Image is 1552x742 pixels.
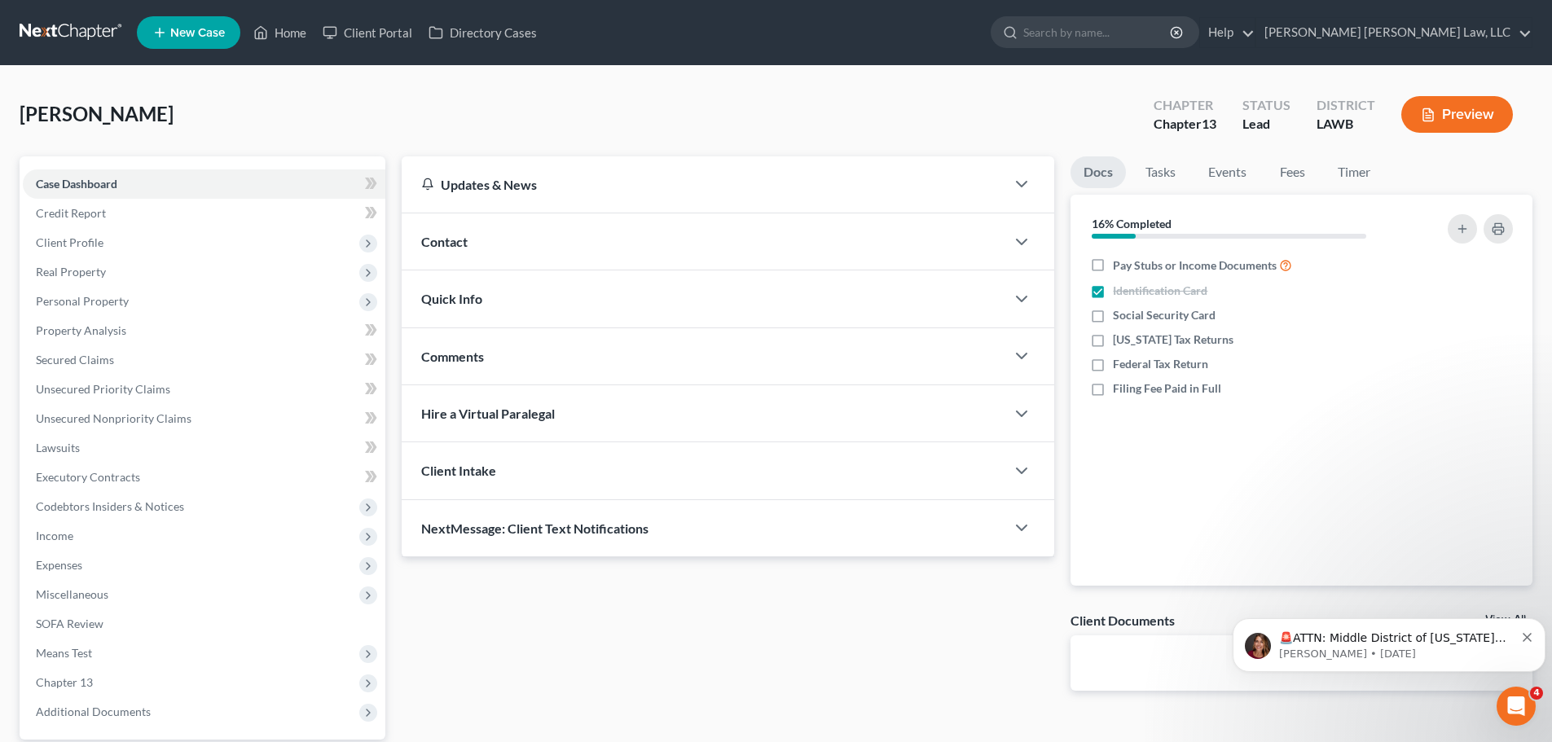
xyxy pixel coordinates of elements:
[36,558,82,572] span: Expenses
[421,176,986,193] div: Updates & News
[421,406,555,421] span: Hire a Virtual Paralegal
[1530,687,1543,700] span: 4
[1325,156,1383,188] a: Timer
[1497,687,1536,726] iframe: Intercom live chat
[23,316,385,345] a: Property Analysis
[23,609,385,639] a: SOFA Review
[36,470,140,484] span: Executory Contracts
[1266,156,1318,188] a: Fees
[1092,217,1172,231] strong: 16% Completed
[23,169,385,199] a: Case Dashboard
[1113,257,1277,274] span: Pay Stubs or Income Documents
[1242,115,1290,134] div: Lead
[1071,156,1126,188] a: Docs
[36,587,108,601] span: Miscellaneous
[23,199,385,228] a: Credit Report
[1071,612,1175,629] div: Client Documents
[36,529,73,542] span: Income
[1113,307,1216,323] span: Social Security Card
[36,294,129,308] span: Personal Property
[36,177,117,191] span: Case Dashboard
[1084,648,1519,665] p: No client documents yet.
[36,675,93,689] span: Chapter 13
[1242,96,1290,115] div: Status
[36,617,103,630] span: SOFA Review
[36,323,126,337] span: Property Analysis
[36,499,184,513] span: Codebtors Insiders & Notices
[421,291,482,306] span: Quick Info
[36,265,106,279] span: Real Property
[170,27,225,39] span: New Case
[245,18,314,47] a: Home
[1256,18,1532,47] a: [PERSON_NAME] [PERSON_NAME] Law, LLC
[1317,115,1375,134] div: LAWB
[23,433,385,463] a: Lawsuits
[1200,18,1255,47] a: Help
[314,18,420,47] a: Client Portal
[1113,331,1233,348] span: [US_STATE] Tax Returns
[36,235,103,249] span: Client Profile
[1113,380,1221,397] span: Filing Fee Paid in Full
[420,18,545,47] a: Directory Cases
[1317,96,1375,115] div: District
[23,375,385,404] a: Unsecured Priority Claims
[1202,116,1216,131] span: 13
[20,102,174,125] span: [PERSON_NAME]
[1023,17,1172,47] input: Search by name...
[1154,115,1216,134] div: Chapter
[1132,156,1189,188] a: Tasks
[23,404,385,433] a: Unsecured Nonpriority Claims
[1113,283,1207,299] span: Identification Card
[421,463,496,478] span: Client Intake
[23,463,385,492] a: Executory Contracts
[1113,356,1208,372] span: Federal Tax Return
[36,382,170,396] span: Unsecured Priority Claims
[1195,156,1260,188] a: Events
[23,345,385,375] a: Secured Claims
[421,349,484,364] span: Comments
[36,411,191,425] span: Unsecured Nonpriority Claims
[421,234,468,249] span: Contact
[36,646,92,660] span: Means Test
[421,520,648,536] span: NextMessage: Client Text Notifications
[36,705,151,718] span: Additional Documents
[1154,96,1216,115] div: Chapter
[36,206,106,220] span: Credit Report
[1226,584,1552,698] iframe: Intercom notifications message
[1401,96,1513,133] button: Preview
[36,441,80,454] span: Lawsuits
[36,353,114,367] span: Secured Claims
